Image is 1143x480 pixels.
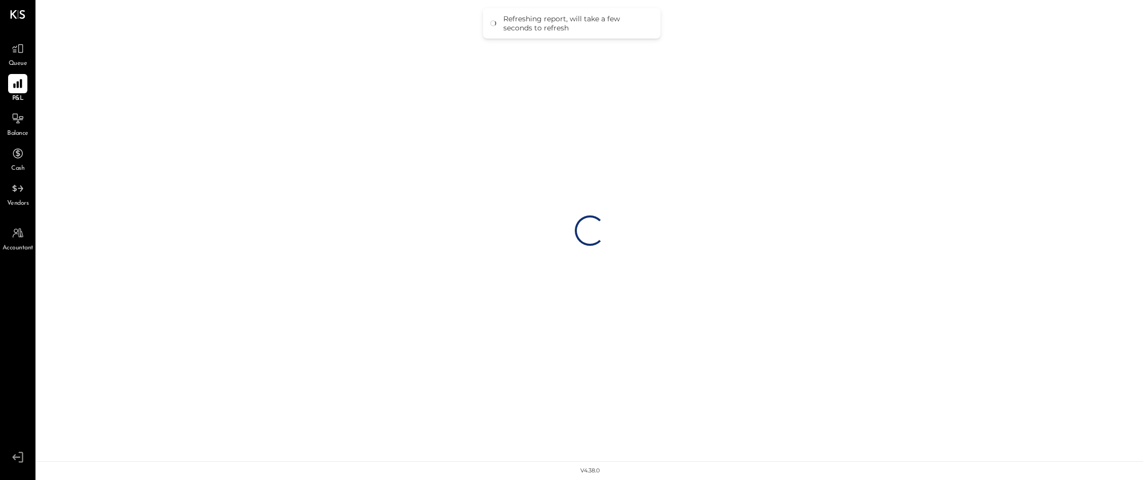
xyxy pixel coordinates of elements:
[7,199,29,208] span: Vendors
[1,179,35,208] a: Vendors
[1,224,35,253] a: Accountant
[3,244,33,253] span: Accountant
[1,74,35,103] a: P&L
[580,467,600,475] div: v 4.38.0
[503,14,650,32] div: Refreshing report, will take a few seconds to refresh
[7,129,28,138] span: Balance
[1,39,35,68] a: Queue
[1,144,35,173] a: Cash
[11,164,24,173] span: Cash
[1,109,35,138] a: Balance
[9,59,27,68] span: Queue
[12,94,24,103] span: P&L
